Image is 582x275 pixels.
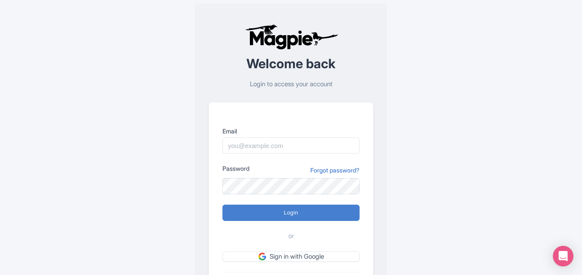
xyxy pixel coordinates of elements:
h2: Welcome back [209,57,373,71]
label: Password [222,164,249,173]
input: you@example.com [222,137,360,154]
label: Email [222,127,360,136]
input: Login [222,205,360,221]
a: Forgot password? [310,166,360,175]
img: google.svg [258,253,266,260]
img: logo-ab69f6fb50320c5b225c76a69d11143b.png [243,24,339,50]
div: Open Intercom Messenger [553,246,573,266]
span: or [288,231,294,241]
p: Login to access your account [209,79,373,89]
a: Sign in with Google [222,251,360,262]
